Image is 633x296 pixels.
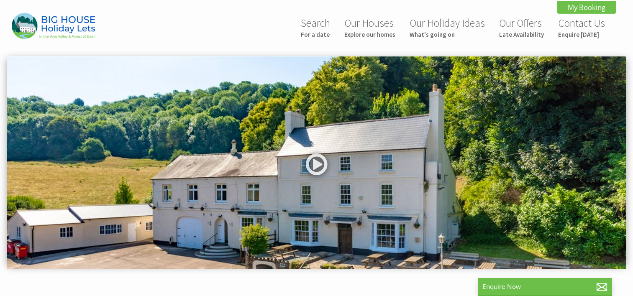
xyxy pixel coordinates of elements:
p: Enquire Now [482,282,608,291]
small: Explore our homes [344,31,395,38]
small: Late Availability [499,31,544,38]
a: Contact UsEnquire [DATE] [558,16,605,38]
small: Enquire [DATE] [558,31,605,38]
small: For a date [301,31,330,38]
a: Our HousesExplore our homes [344,16,395,38]
small: What's going on [410,31,485,38]
a: Our OffersLate Availability [499,16,544,38]
a: Our Holiday IdeasWhat's going on [410,16,485,38]
a: My Booking [557,1,616,14]
img: Big House Holiday Lets [12,13,95,38]
a: SearchFor a date [301,16,330,38]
